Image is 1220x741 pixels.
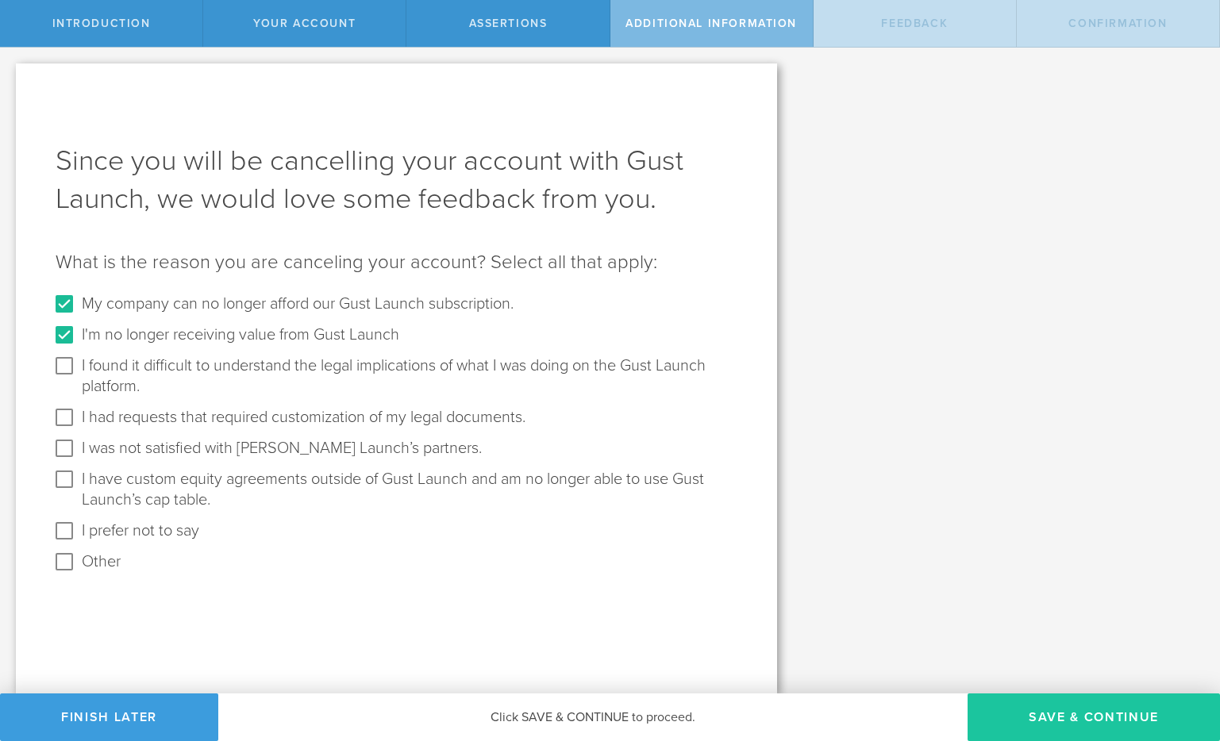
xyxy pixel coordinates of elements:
label: I prefer not to say [82,518,199,549]
iframe: Chat Widget [1141,617,1220,693]
h1: Since you will be cancelling your account with Gust Launch, we would love some feedback from you. [56,142,737,218]
button: Save & Continue [968,693,1220,741]
span: Confirmation [1068,17,1167,30]
label: I found it difficult to understand the legal implications of what I was doing on the Gust Launch ... [82,353,733,405]
label: I had requests that required customization of my legal documents. [82,405,525,436]
label: I'm no longer receiving value from Gust Launch [82,322,399,353]
span: Feedback [881,17,948,30]
span: Assertions [469,17,548,30]
p: What is the reason you are canceling your account? Select all that apply: [56,250,737,275]
span: Additional Information [625,17,797,30]
label: My company can no longer afford our Gust Launch subscription. [82,291,514,322]
span: Introduction [52,17,151,30]
label: Other [82,549,121,580]
div: Click SAVE & CONTINUE to proceed. [218,693,968,741]
span: Your Account [253,17,356,30]
label: I was not satisfied with [PERSON_NAME] Launch’s partners. [82,436,482,466]
label: I have custom equity agreements outside of Gust Launch and am no longer able to use Gust Launch’s... [82,466,733,518]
